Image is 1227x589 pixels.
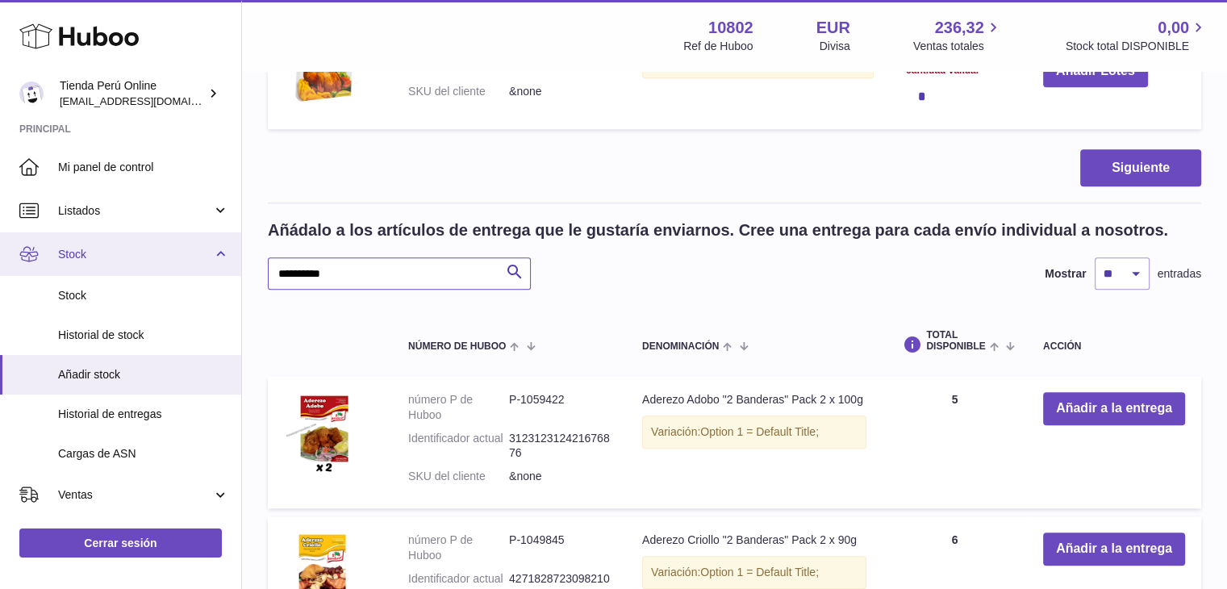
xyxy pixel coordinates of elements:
span: Cargas de ASN [58,446,229,462]
strong: 10802 [708,17,753,39]
span: Número de Huboo [408,341,506,352]
span: Ventas [58,487,212,503]
button: Añadir Lotes [1043,55,1148,88]
span: Añadir stock [58,367,229,382]
div: Tienda Perú Online [60,78,205,109]
span: Stock [58,247,212,262]
dd: P-1059422 [509,392,610,423]
div: Acción [1043,341,1185,352]
a: Cerrar sesión [19,528,222,558]
td: Aderezo Adobo "2 Banderas" Pack 2 x 100g [626,376,883,508]
dt: SKU del cliente [408,469,509,484]
span: 236,32 [935,17,984,39]
span: Option 1 = Default Title; [700,425,819,438]
td: 5 [883,376,1027,508]
dt: número P de Huboo [408,533,509,563]
span: Historial de entregas [58,407,229,422]
a: 236,32 Ventas totales [913,17,1003,54]
span: 0,00 [1158,17,1189,39]
div: Variación: [642,556,866,589]
div: Divisa [820,39,850,54]
img: Aderezo Adobo "2 Banderas" Pack 2 x 100g [284,392,365,473]
span: Stock [58,288,229,303]
button: Añadir a la entrega [1043,392,1185,425]
span: Mi panel de control [58,160,229,175]
dd: &none [509,84,610,99]
div: Ref de Huboo [683,39,753,54]
span: Listados [58,203,212,219]
dt: número P de Huboo [408,392,509,423]
span: Total DISPONIBLE [926,330,985,351]
button: Añadir a la entrega [1043,533,1185,566]
span: Stock total DISPONIBLE [1066,39,1208,54]
dt: SKU del cliente [408,84,509,99]
dd: &none [509,469,610,484]
h2: Añádalo a los artículos de entrega que le gustaría enviarnos. Cree una entrega para cada envío in... [268,219,1168,241]
dd: P-1049845 [509,533,610,563]
dd: 312312312421676876 [509,431,610,462]
dt: Identificador actual [408,431,509,462]
img: contacto@tiendaperuonline.com [19,81,44,106]
span: Denominación [642,341,719,352]
div: Variación: [642,416,866,449]
span: Historial de stock [58,328,229,343]
a: 0,00 Stock total DISPONIBLE [1066,17,1208,54]
button: Siguiente [1080,149,1201,187]
span: Ventas totales [913,39,1003,54]
label: Mostrar [1045,266,1086,282]
span: Option 1 = Default Title; [700,566,819,579]
span: entradas [1158,266,1201,282]
span: [EMAIL_ADDRESS][DOMAIN_NAME] [60,94,237,107]
strong: EUR [816,17,850,39]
